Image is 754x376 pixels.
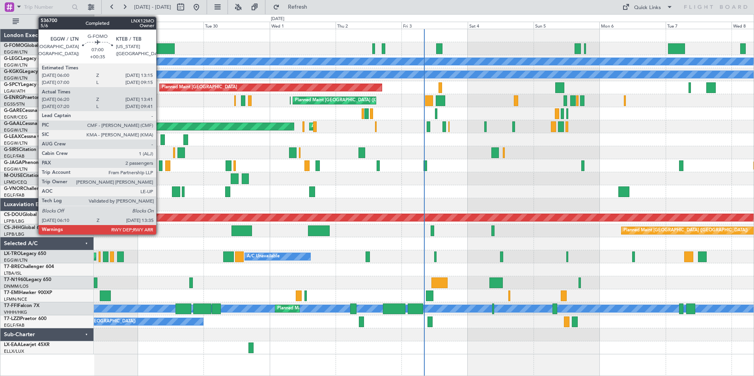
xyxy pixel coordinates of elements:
[4,166,28,172] a: EGGW/LTN
[247,251,280,262] div: A/C Unavailable
[21,19,83,24] span: All Aircraft
[4,290,52,295] a: T7-EMIHawker 900XP
[4,121,69,126] a: G-GAALCessna Citation XLS+
[4,303,18,308] span: T7-FFI
[203,22,269,29] div: Tue 30
[162,82,237,93] div: Planned Maint [GEOGRAPHIC_DATA]
[4,309,27,315] a: VHHH/HKG
[110,147,235,158] div: Planned Maint [GEOGRAPHIC_DATA] ([GEOGRAPHIC_DATA])
[618,1,677,13] button: Quick Links
[4,160,50,165] a: G-JAGAPhenom 300
[4,69,22,74] span: G-KGKG
[4,342,50,347] a: LX-EAALearjet 45XR
[4,140,28,146] a: EGGW/LTN
[4,342,21,347] span: LX-EAA
[4,56,46,61] a: G-LEGCLegacy 600
[634,4,661,12] div: Quick Links
[468,22,534,29] div: Sat 4
[4,264,20,269] span: T7-BRE
[4,348,24,354] a: ELLX/LUX
[4,153,24,159] a: EGLF/FAB
[4,186,23,191] span: G-VNOR
[4,43,24,48] span: G-FOMO
[336,22,401,29] div: Thu 2
[4,296,27,302] a: LFMN/NCE
[4,127,28,133] a: EGGW/LTN
[4,101,25,107] a: EGSS/STN
[4,283,28,289] a: DNMM/LOS
[401,22,467,29] div: Fri 3
[9,15,86,28] button: All Aircraft
[534,22,599,29] div: Sun 5
[4,114,28,120] a: EGNR/CEG
[4,69,48,74] a: G-KGKGLegacy 600
[4,225,48,230] a: CS-JHHGlobal 6000
[4,251,21,256] span: LX-TRO
[295,95,419,106] div: Planned Maint [GEOGRAPHIC_DATA] ([GEOGRAPHIC_DATA])
[4,212,49,217] a: CS-DOUGlobal 6500
[4,49,28,55] a: EGGW/LTN
[4,251,46,256] a: LX-TROLegacy 650
[4,134,65,139] a: G-LEAXCessna Citation XLS
[4,95,49,100] a: G-ENRGPraetor 600
[24,1,69,13] input: Trip Number
[4,231,24,237] a: LFPB/LBG
[4,147,49,152] a: G-SIRSCitation Excel
[281,4,314,10] span: Refresh
[4,147,19,152] span: G-SIRS
[270,22,336,29] div: Wed 1
[96,251,220,262] div: Planned Maint [GEOGRAPHIC_DATA] ([GEOGRAPHIC_DATA])
[4,316,47,321] a: T7-LZZIPraetor 600
[4,160,22,165] span: G-JAGA
[666,22,732,29] div: Tue 7
[4,82,46,87] a: G-SPCYLegacy 650
[4,121,22,126] span: G-GAAL
[4,218,24,224] a: LFPB/LBG
[4,277,26,282] span: T7-N1960
[4,82,21,87] span: G-SPCY
[623,225,748,236] div: Planned Maint [GEOGRAPHIC_DATA] ([GEOGRAPHIC_DATA])
[4,134,21,139] span: G-LEAX
[4,88,25,94] a: LGAV/ATH
[4,186,57,191] a: G-VNORChallenger 650
[269,1,317,13] button: Refresh
[4,173,61,178] a: M-OUSECitation Mustang
[312,121,357,132] div: AOG Maint Dusseldorf
[4,322,24,328] a: EGLF/FAB
[4,303,39,308] a: T7-FFIFalcon 7X
[4,257,28,263] a: EGGW/LTN
[4,179,27,185] a: LFMD/CEQ
[4,43,51,48] a: G-FOMOGlobal 6000
[4,108,22,113] span: G-GARE
[4,108,69,113] a: G-GARECessna Citation XLS+
[4,192,24,198] a: EGLF/FAB
[4,56,21,61] span: G-LEGC
[4,212,22,217] span: CS-DOU
[277,303,401,315] div: Planned Maint [GEOGRAPHIC_DATA] ([GEOGRAPHIC_DATA])
[72,22,138,29] div: Sun 28
[4,95,22,100] span: G-ENRG
[4,277,51,282] a: T7-N1960Legacy 650
[4,270,22,276] a: LTBA/ISL
[138,22,203,29] div: Mon 29
[95,16,109,22] div: [DATE]
[4,173,23,178] span: M-OUSE
[4,290,19,295] span: T7-EMI
[4,75,28,81] a: EGGW/LTN
[4,62,28,68] a: EGGW/LTN
[4,316,20,321] span: T7-LZZI
[4,264,54,269] a: T7-BREChallenger 604
[599,22,665,29] div: Mon 6
[271,16,284,22] div: [DATE]
[134,4,171,11] span: [DATE] - [DATE]
[4,225,21,230] span: CS-JHH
